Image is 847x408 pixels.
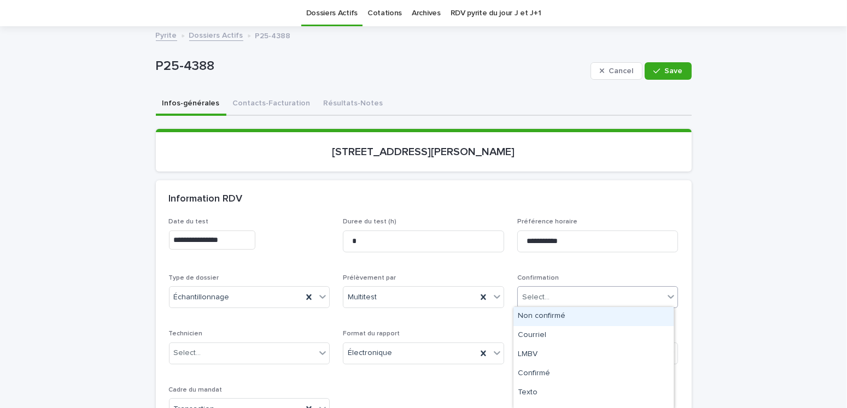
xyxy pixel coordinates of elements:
[174,347,201,359] div: Select...
[513,326,674,345] div: Courriel
[343,330,400,337] span: Format du rapport
[348,347,392,359] span: Électronique
[226,93,317,116] button: Contacts-Facturation
[513,307,674,326] div: Non confirmé
[156,28,177,41] a: Pyrite
[609,67,633,75] span: Cancel
[412,1,441,26] a: Archives
[513,345,674,364] div: LMBV
[156,93,226,116] button: Infos-générales
[317,93,390,116] button: Résultats-Notes
[645,62,691,80] button: Save
[169,387,223,393] span: Cadre du mandat
[517,218,577,225] span: Préférence horaire
[367,1,402,26] a: Cotations
[174,292,230,303] span: Échantillonnage
[169,218,209,225] span: Date du test
[348,292,377,303] span: Multitest
[517,275,559,281] span: Confirmation
[451,1,541,26] a: RDV pyrite du jour J et J+1
[169,275,219,281] span: Type de dossier
[343,218,396,225] span: Duree du test (h)
[169,145,679,158] p: [STREET_ADDRESS][PERSON_NAME]
[255,29,291,41] p: P25-4388
[189,28,243,41] a: Dossiers Actifs
[306,1,358,26] a: Dossiers Actifs
[591,62,643,80] button: Cancel
[343,275,396,281] span: Prélèvement par
[169,330,203,337] span: Technicien
[513,364,674,383] div: Confirmé
[169,193,243,205] h2: Information RDV
[522,292,550,303] div: Select...
[156,58,586,74] p: P25-4388
[665,67,683,75] span: Save
[513,383,674,403] div: Texto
